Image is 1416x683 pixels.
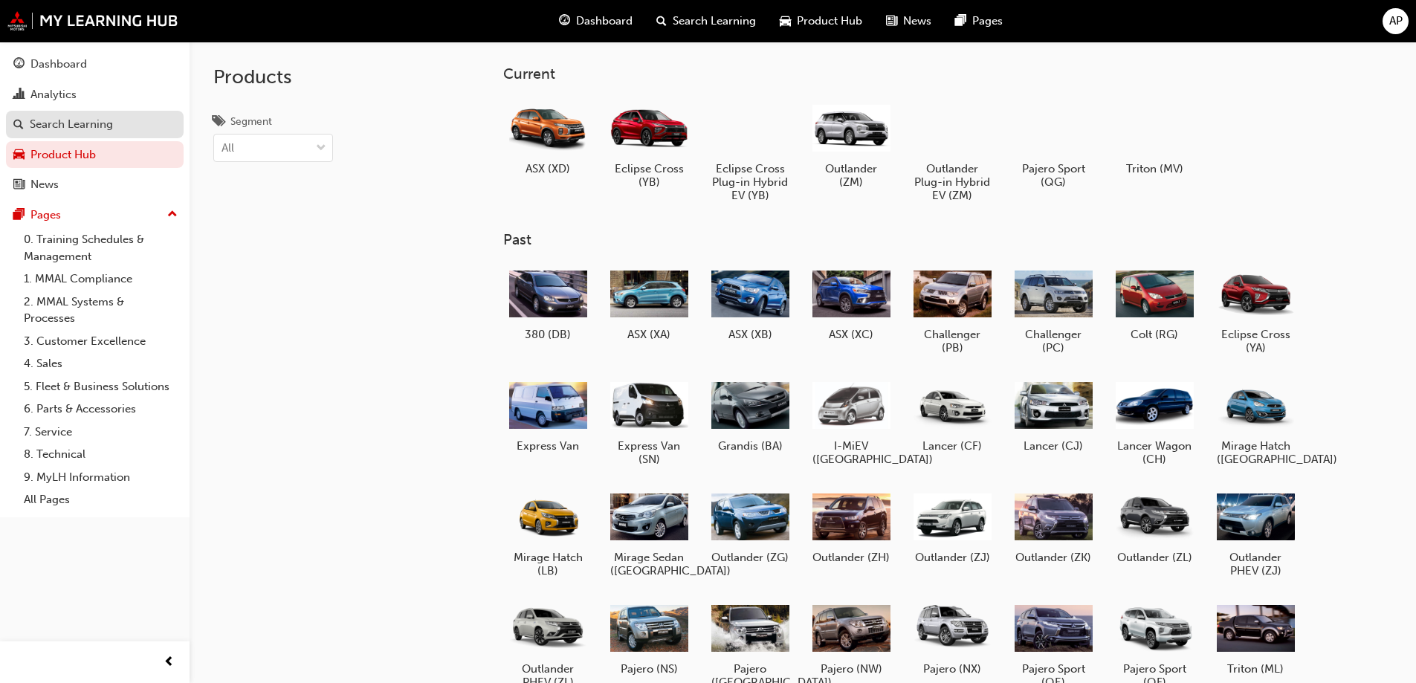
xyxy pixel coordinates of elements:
h5: Outlander (ZM) [812,162,890,189]
span: Dashboard [576,13,633,30]
a: Mirage Sedan ([GEOGRAPHIC_DATA]) [604,484,694,583]
span: News [903,13,931,30]
div: Dashboard [30,56,87,73]
span: tags-icon [213,116,224,129]
a: 8. Technical [18,443,184,466]
a: Eclipse Cross Plug-in Hybrid EV (YB) [705,94,795,207]
span: pages-icon [13,209,25,222]
span: Pages [972,13,1003,30]
h5: ASX (XB) [711,328,789,341]
h5: Express Van (SN) [610,439,688,466]
h3: Past [503,231,1348,248]
a: All Pages [18,488,184,511]
h5: Pajero (NS) [610,662,688,676]
h5: Pajero Sport (QG) [1015,162,1093,189]
span: chart-icon [13,88,25,102]
span: search-icon [13,118,24,132]
a: Product Hub [6,141,184,169]
span: car-icon [780,12,791,30]
a: Dashboard [6,51,184,78]
a: Lancer Wagon (CH) [1110,372,1199,472]
a: Analytics [6,81,184,109]
a: Colt (RG) [1110,261,1199,347]
a: Eclipse Cross (YA) [1211,261,1300,360]
a: 9. MyLH Information [18,466,184,489]
div: Pages [30,207,61,224]
button: Pages [6,201,184,229]
a: guage-iconDashboard [547,6,644,36]
h5: Grandis (BA) [711,439,789,453]
a: Grandis (BA) [705,372,795,459]
h5: Outlander Plug-in Hybrid EV (ZM) [914,162,992,202]
a: News [6,171,184,198]
a: 4. Sales [18,352,184,375]
a: Lancer (CF) [908,372,997,459]
a: Challenger (PC) [1009,261,1098,360]
a: Triton (MV) [1110,94,1199,181]
div: All [222,140,234,157]
span: pages-icon [955,12,966,30]
a: Pajero Sport (QG) [1009,94,1098,194]
h5: Outlander (ZJ) [914,551,992,564]
h5: Pajero (NW) [812,662,890,676]
a: Express Van (SN) [604,372,694,472]
h5: ASX (XA) [610,328,688,341]
a: Triton (ML) [1211,595,1300,682]
span: search-icon [656,12,667,30]
span: prev-icon [164,653,175,672]
h5: Mirage Hatch ([GEOGRAPHIC_DATA]) [1217,439,1295,466]
h5: Express Van [509,439,587,453]
h5: Outlander (ZG) [711,551,789,564]
h5: Outlander (ZH) [812,551,890,564]
h5: Eclipse Cross (YA) [1217,328,1295,355]
a: Mirage Hatch ([GEOGRAPHIC_DATA]) [1211,372,1300,472]
h5: Eclipse Cross Plug-in Hybrid EV (YB) [711,162,789,202]
a: Challenger (PB) [908,261,997,360]
a: Pajero (NW) [806,595,896,682]
a: Outlander (ZH) [806,484,896,570]
a: 7. Service [18,421,184,444]
a: ASX (XD) [503,94,592,181]
h5: Outlander (ZL) [1116,551,1194,564]
a: search-iconSearch Learning [644,6,768,36]
a: Pajero (NX) [908,595,997,682]
a: 1. MMAL Compliance [18,268,184,291]
a: 0. Training Schedules & Management [18,228,184,268]
span: car-icon [13,149,25,162]
a: Outlander (ZG) [705,484,795,570]
h5: Pajero (NX) [914,662,992,676]
h5: Lancer Wagon (CH) [1116,439,1194,466]
span: guage-icon [13,58,25,71]
h5: Eclipse Cross (YB) [610,162,688,189]
a: Outlander (ZK) [1009,484,1098,570]
h2: Products [213,65,333,89]
a: 2. MMAL Systems & Processes [18,291,184,330]
a: mmal [7,11,178,30]
a: Outlander (ZJ) [908,484,997,570]
h5: Mirage Hatch (LB) [509,551,587,577]
span: guage-icon [559,12,570,30]
h5: Lancer (CJ) [1015,439,1093,453]
a: car-iconProduct Hub [768,6,874,36]
div: Search Learning [30,116,113,133]
h5: Challenger (PC) [1015,328,1093,355]
a: Outlander (ZM) [806,94,896,194]
h3: Current [503,65,1348,82]
a: Search Learning [6,111,184,138]
a: Outlander PHEV (ZJ) [1211,484,1300,583]
a: Pajero (NS) [604,595,694,682]
h5: Outlander PHEV (ZJ) [1217,551,1295,577]
h5: Challenger (PB) [914,328,992,355]
span: down-icon [316,139,326,158]
h5: Triton (MV) [1116,162,1194,175]
h5: Triton (ML) [1217,662,1295,676]
a: Lancer (CJ) [1009,372,1098,459]
span: AP [1389,13,1403,30]
a: Outlander (ZL) [1110,484,1199,570]
a: 5. Fleet & Business Solutions [18,375,184,398]
span: up-icon [167,205,178,224]
h5: I-MiEV ([GEOGRAPHIC_DATA]) [812,439,890,466]
button: AP [1383,8,1409,34]
a: pages-iconPages [943,6,1015,36]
